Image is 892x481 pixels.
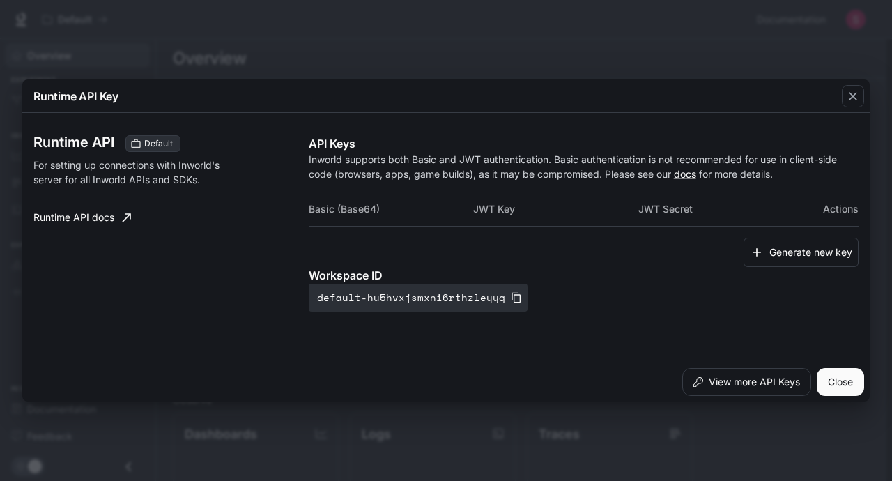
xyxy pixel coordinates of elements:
[674,168,696,180] a: docs
[638,192,803,226] th: JWT Secret
[33,158,231,187] p: For setting up connections with Inworld's server for all Inworld APIs and SDKs.
[817,368,864,396] button: Close
[33,135,114,149] h3: Runtime API
[744,238,859,268] button: Generate new key
[309,267,859,284] p: Workspace ID
[28,204,137,231] a: Runtime API docs
[309,192,474,226] th: Basic (Base64)
[309,152,859,181] p: Inworld supports both Basic and JWT authentication. Basic authentication is not recommended for u...
[682,368,811,396] button: View more API Keys
[473,192,638,226] th: JWT Key
[33,88,118,105] p: Runtime API Key
[139,137,178,150] span: Default
[803,192,859,226] th: Actions
[309,135,859,152] p: API Keys
[125,135,180,152] div: These keys will apply to your current workspace only
[309,284,528,312] button: default-hu5hvxjsmxni6rthzleyyg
